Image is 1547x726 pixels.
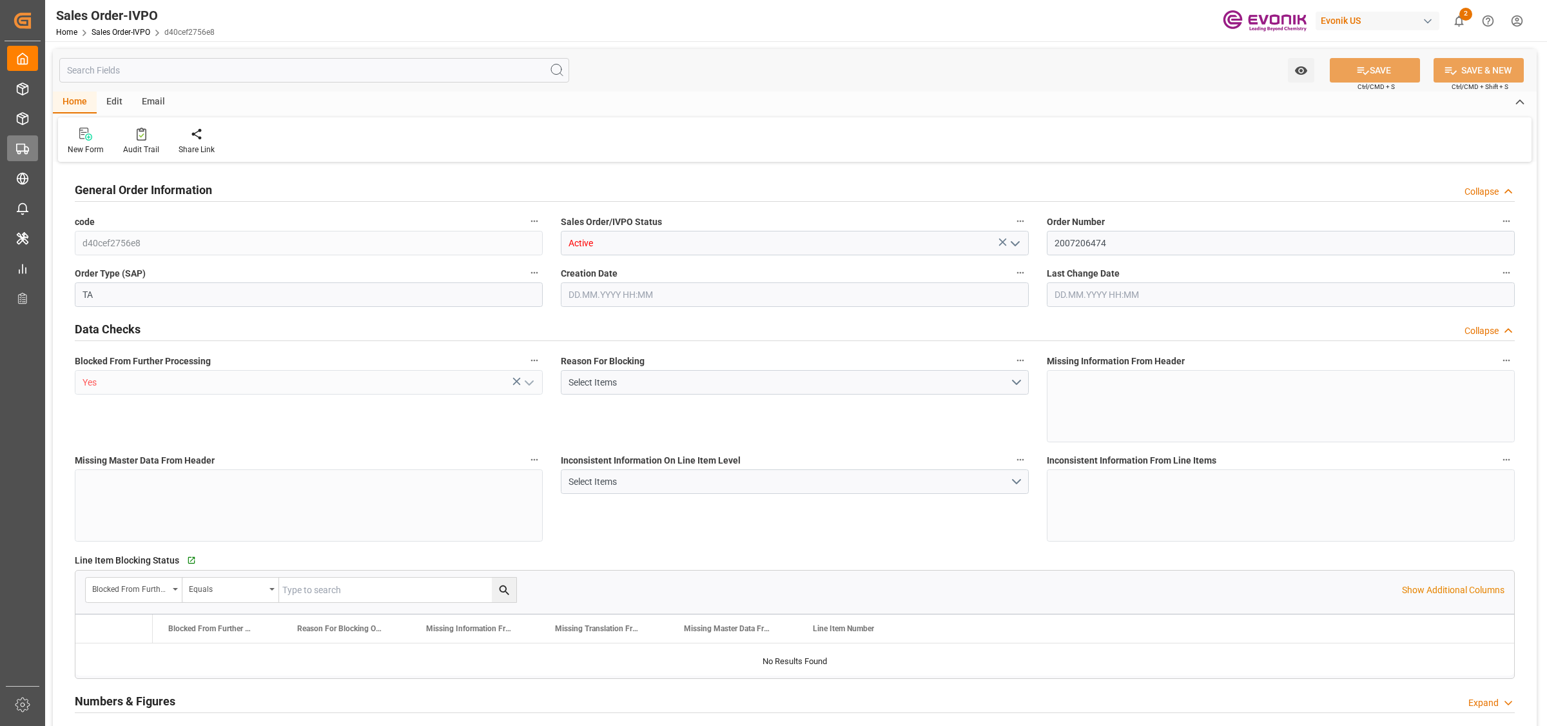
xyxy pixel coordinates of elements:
[555,624,641,633] span: Missing Translation From Master Data
[561,370,1029,395] button: open menu
[1047,454,1216,467] span: Inconsistent Information From Line Items
[75,355,211,368] span: Blocked From Further Processing
[1357,82,1395,92] span: Ctrl/CMD + S
[297,624,384,633] span: Reason For Blocking On This Line Item
[1498,264,1515,281] button: Last Change Date
[569,475,1011,489] div: Select Items
[168,624,255,633] span: Blocked From Further Processing
[1402,584,1504,597] p: Show Additional Columns
[1459,8,1472,21] span: 2
[561,469,1029,494] button: open menu
[1047,282,1515,307] input: DD.MM.YYYY HH:MM
[56,6,215,25] div: Sales Order-IVPO
[1012,352,1029,369] button: Reason For Blocking
[1434,58,1524,83] button: SAVE & NEW
[123,144,159,155] div: Audit Trail
[561,267,618,280] span: Creation Date
[1005,233,1024,253] button: open menu
[75,320,141,338] h2: Data Checks
[526,213,543,230] button: code
[179,144,215,155] div: Share Link
[561,355,645,368] span: Reason For Blocking
[92,28,150,37] a: Sales Order-IVPO
[561,215,662,229] span: Sales Order/IVPO Status
[75,692,175,710] h2: Numbers & Figures
[1498,352,1515,369] button: Missing Information From Header
[569,376,1011,389] div: Select Items
[1316,8,1445,33] button: Evonik US
[1223,10,1307,32] img: Evonik-brand-mark-Deep-Purple-RGB.jpeg_1700498283.jpeg
[526,264,543,281] button: Order Type (SAP)
[1012,264,1029,281] button: Creation Date
[279,578,516,602] input: Type to search
[53,92,97,113] div: Home
[684,624,770,633] span: Missing Master Data From SAP
[561,282,1029,307] input: DD.MM.YYYY HH:MM
[182,578,279,602] button: open menu
[1012,451,1029,468] button: Inconsistent Information On Line Item Level
[1445,6,1474,35] button: show 2 new notifications
[132,92,175,113] div: Email
[75,267,146,280] span: Order Type (SAP)
[1464,324,1499,338] div: Collapse
[97,92,132,113] div: Edit
[59,58,569,83] input: Search Fields
[75,215,95,229] span: code
[75,554,179,567] span: Line Item Blocking Status
[1316,12,1439,30] div: Evonik US
[56,28,77,37] a: Home
[526,352,543,369] button: Blocked From Further Processing
[1498,451,1515,468] button: Inconsistent Information From Line Items
[1468,696,1499,710] div: Expand
[519,373,538,393] button: open menu
[1288,58,1314,83] button: open menu
[68,144,104,155] div: New Form
[1452,82,1508,92] span: Ctrl/CMD + Shift + S
[561,454,741,467] span: Inconsistent Information On Line Item Level
[426,624,512,633] span: Missing Information From Line Item
[1047,355,1185,368] span: Missing Information From Header
[1012,213,1029,230] button: Sales Order/IVPO Status
[92,580,168,595] div: Blocked From Further Processing
[75,181,212,199] h2: General Order Information
[1047,215,1105,229] span: Order Number
[1047,267,1120,280] span: Last Change Date
[1330,58,1420,83] button: SAVE
[813,624,874,633] span: Line Item Number
[1498,213,1515,230] button: Order Number
[1464,185,1499,199] div: Collapse
[86,578,182,602] button: open menu
[526,451,543,468] button: Missing Master Data From Header
[1474,6,1503,35] button: Help Center
[189,580,265,595] div: Equals
[492,578,516,602] button: search button
[75,454,215,467] span: Missing Master Data From Header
